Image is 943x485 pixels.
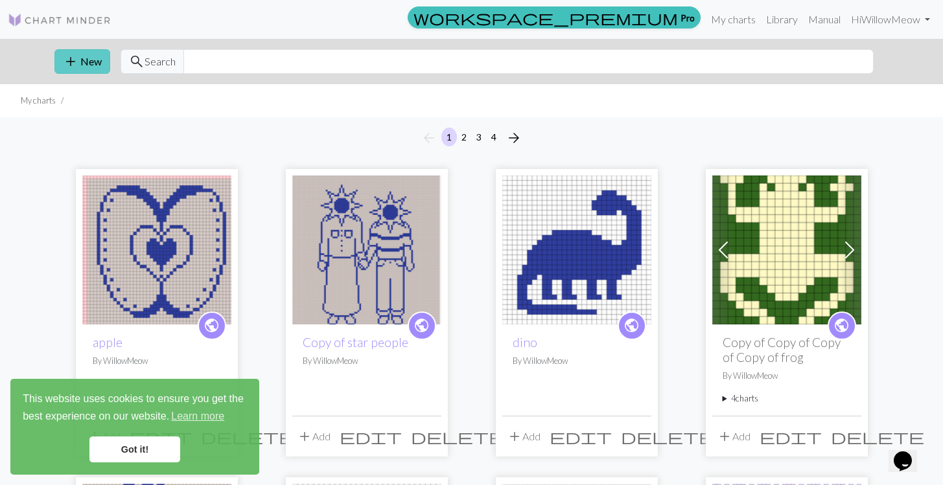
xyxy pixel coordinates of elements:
[760,429,822,444] i: Edit
[303,335,408,350] a: Copy of star people
[623,315,640,335] span: public
[550,427,612,446] span: edit
[712,175,861,324] img: frog
[292,242,441,254] a: star people
[408,6,701,28] a: Pro
[408,311,436,340] a: public
[761,6,803,32] a: Library
[93,355,221,367] p: By WillowMeow
[621,427,714,446] span: delete
[406,424,509,449] button: Delete
[93,335,122,350] a: apple
[54,49,110,74] button: New
[550,429,612,444] i: Edit
[10,379,259,475] div: cookieconsent
[712,242,861,254] a: frog
[723,370,851,382] p: By WillowMeow
[502,424,545,449] button: Add
[335,424,406,449] button: Edit
[340,429,402,444] i: Edit
[413,313,430,339] i: public
[204,315,220,335] span: public
[723,392,851,405] summary: 4charts
[831,427,924,446] span: delete
[297,427,312,446] span: add
[198,311,226,340] a: public
[616,424,719,449] button: Delete
[712,424,755,449] button: Add
[502,175,651,324] img: dino
[471,128,487,146] button: 3
[723,335,851,365] h2: Copy of Copy of Copy of Copy of frog
[416,128,527,148] nav: Page navigation
[204,313,220,339] i: public
[292,175,441,324] img: star people
[507,427,522,446] span: add
[303,355,431,367] p: By WillowMeow
[803,6,846,32] a: Manual
[833,313,850,339] i: public
[456,128,472,146] button: 2
[706,6,761,32] a: My charts
[760,427,822,446] span: edit
[89,436,180,462] a: dismiss cookie message
[411,427,504,446] span: delete
[502,242,651,254] a: dino
[145,54,176,69] span: Search
[486,128,502,146] button: 4
[506,129,522,147] span: arrow_forward
[501,128,527,148] button: Next
[513,355,641,367] p: By WillowMeow
[129,52,145,71] span: search
[8,12,111,28] img: Logo
[63,52,78,71] span: add
[82,242,231,254] a: apple
[618,311,646,340] a: public
[846,6,935,32] a: HiWillowMeow
[545,424,616,449] button: Edit
[717,427,732,446] span: add
[23,391,247,426] span: This website uses cookies to ensure you get the best experience on our website.
[340,427,402,446] span: edit
[82,175,231,324] img: apple
[755,424,826,449] button: Edit
[828,311,856,340] a: public
[21,95,56,107] li: My charts
[292,424,335,449] button: Add
[826,424,929,449] button: Delete
[413,8,678,27] span: workspace_premium
[413,315,430,335] span: public
[623,313,640,339] i: public
[506,130,522,146] i: Next
[833,315,850,335] span: public
[169,407,226,426] a: learn more about cookies
[889,433,930,472] iframe: chat widget
[441,128,457,146] button: 1
[513,335,537,350] a: dino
